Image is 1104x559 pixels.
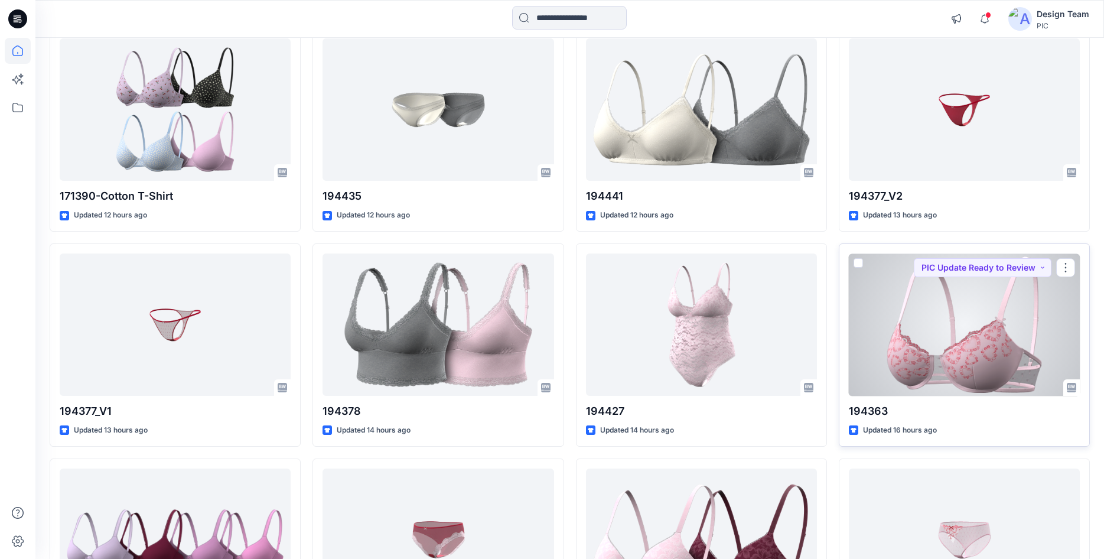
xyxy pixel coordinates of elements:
a: 194427 [586,253,817,396]
p: Updated 12 hours ago [600,209,673,222]
a: 194435 [323,38,553,181]
a: 194377_V1 [60,253,291,396]
p: Updated 12 hours ago [337,209,410,222]
p: Updated 16 hours ago [863,424,937,437]
p: 194441 [586,188,817,204]
p: Updated 12 hours ago [74,209,147,222]
p: 194378 [323,403,553,420]
a: 194441 [586,38,817,181]
p: 194435 [323,188,553,204]
p: 171390-Cotton T-Shirt [60,188,291,204]
p: Updated 14 hours ago [600,424,674,437]
a: 171390-Cotton T-Shirt [60,38,291,181]
p: 194427 [586,403,817,420]
p: 194377_V1 [60,403,291,420]
img: avatar [1008,7,1032,31]
p: Updated 14 hours ago [337,424,411,437]
p: 194377_V2 [849,188,1080,204]
div: Design Team [1037,7,1089,21]
a: 194377_V2 [849,38,1080,181]
a: 194363 [849,253,1080,396]
p: Updated 13 hours ago [863,209,937,222]
p: 194363 [849,403,1080,420]
p: Updated 13 hours ago [74,424,148,437]
a: 194378 [323,253,553,396]
div: PIC [1037,21,1089,30]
